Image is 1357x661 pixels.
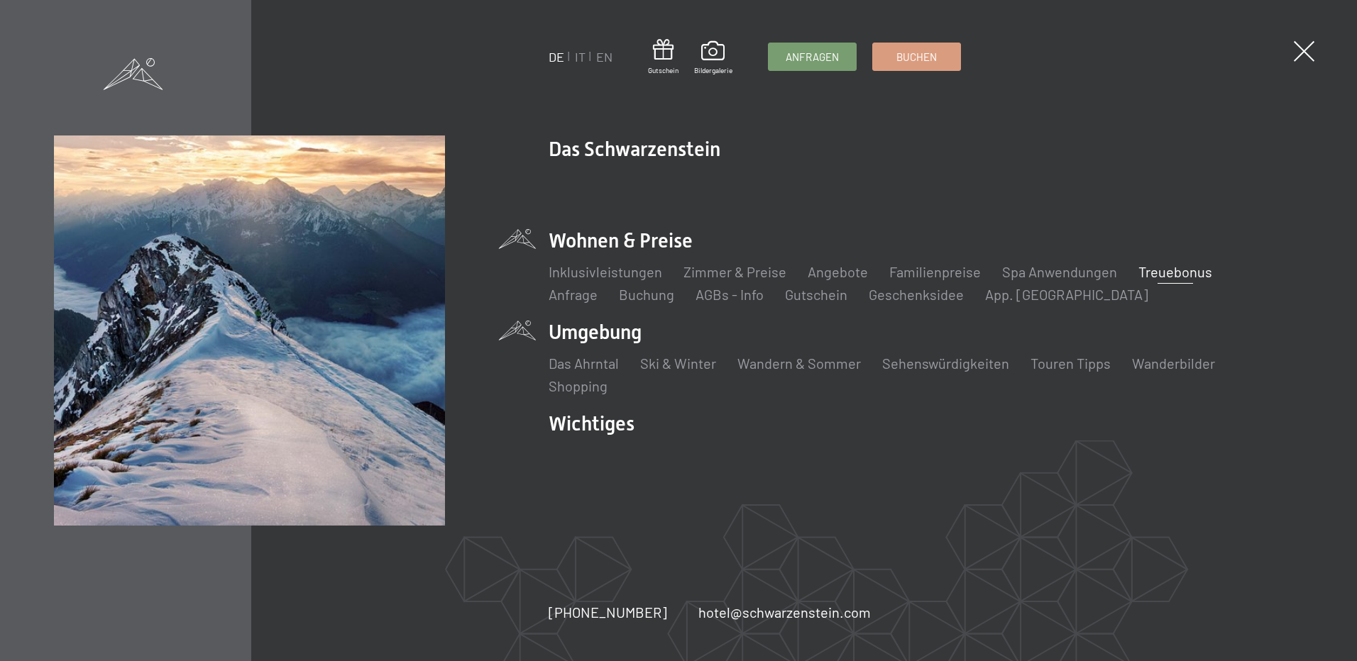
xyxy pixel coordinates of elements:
a: App. [GEOGRAPHIC_DATA] [985,286,1148,303]
span: Bildergalerie [694,65,732,75]
a: Familienpreise [889,263,981,280]
a: AGBs - Info [696,286,764,303]
a: Wandern & Sommer [737,355,861,372]
a: Shopping [549,377,608,394]
a: DE [549,49,564,65]
a: EN [596,49,612,65]
a: Spa Anwendungen [1002,263,1117,280]
a: Touren Tipps [1031,355,1111,372]
span: [PHONE_NUMBER] [549,604,667,621]
a: Angebote [808,263,868,280]
a: Anfragen [769,43,856,70]
a: Gutschein [785,286,847,303]
a: IT [575,49,586,65]
span: Gutschein [648,65,678,75]
a: Inklusivleistungen [549,263,662,280]
span: Anfragen [786,50,839,65]
a: Ski & Winter [640,355,716,372]
a: Buchen [873,43,960,70]
a: Gutschein [648,39,678,75]
span: Buchen [896,50,937,65]
a: Sehenswürdigkeiten [882,355,1009,372]
a: [PHONE_NUMBER] [549,602,667,622]
a: hotel@schwarzenstein.com [698,602,871,622]
a: Buchung [619,286,674,303]
a: Anfrage [549,286,598,303]
a: Wanderbilder [1132,355,1215,372]
a: Zimmer & Preise [683,263,786,280]
a: Geschenksidee [869,286,964,303]
a: Bildergalerie [694,41,732,75]
a: Das Ahrntal [549,355,619,372]
a: Treuebonus [1138,263,1212,280]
